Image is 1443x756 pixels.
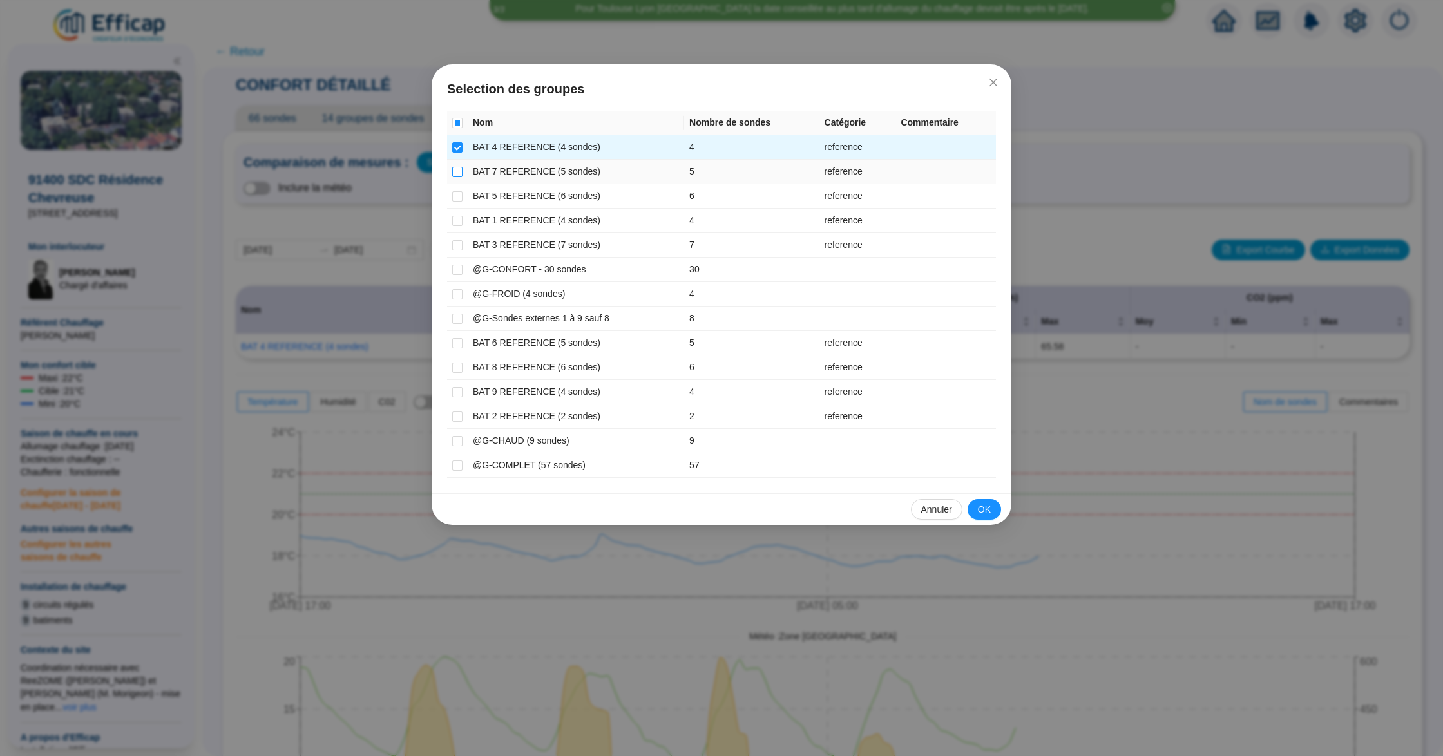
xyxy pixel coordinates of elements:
td: reference [819,380,896,404]
td: 57 [684,453,819,478]
td: @G-CONFORT - 30 sondes [468,258,684,282]
span: Annuler [921,503,952,516]
td: @G-COMPLET (57 sondes) [468,453,684,478]
td: BAT 5 REFERENCE (6 sondes) [468,184,684,209]
span: Selection des groupes [447,80,996,98]
td: 2 [684,404,819,429]
td: BAT 4 REFERENCE (4 sondes) [468,135,684,160]
td: BAT 2 REFERENCE (2 sondes) [468,404,684,429]
td: 4 [684,135,819,160]
td: reference [819,160,896,184]
button: Close [983,72,1004,93]
td: BAT 6 REFERENCE (5 sondes) [468,331,684,355]
td: 9 [684,429,819,453]
span: OK [978,503,991,516]
td: reference [819,233,896,258]
td: reference [819,209,896,233]
th: Catégorie [819,111,896,135]
td: 6 [684,184,819,209]
td: @G-CHAUD (9 sondes) [468,429,684,453]
td: 30 [684,258,819,282]
button: OK [968,499,1001,520]
td: 6 [684,355,819,380]
th: Commentaire [895,111,996,135]
td: 5 [684,331,819,355]
td: BAT 9 REFERENCE (4 sondes) [468,380,684,404]
td: reference [819,404,896,429]
td: reference [819,355,896,380]
td: BAT 7 REFERENCE (5 sondes) [468,160,684,184]
td: 4 [684,380,819,404]
td: reference [819,135,896,160]
td: reference [819,331,896,355]
td: @G-Sondes externes 1 à 9 sauf 8 [468,307,684,331]
td: 5 [684,160,819,184]
td: 7 [684,233,819,258]
td: @G-FROID (4 sondes) [468,282,684,307]
span: Fermer [983,77,1004,88]
td: reference [819,184,896,209]
th: Nombre de sondes [684,111,819,135]
td: BAT 8 REFERENCE (6 sondes) [468,355,684,380]
td: 8 [684,307,819,331]
td: BAT 1 REFERENCE (4 sondes) [468,209,684,233]
th: Nom [468,111,684,135]
span: close [988,77,999,88]
td: 4 [684,282,819,307]
td: 4 [684,209,819,233]
button: Annuler [911,499,962,520]
td: BAT 3 REFERENCE (7 sondes) [468,233,684,258]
